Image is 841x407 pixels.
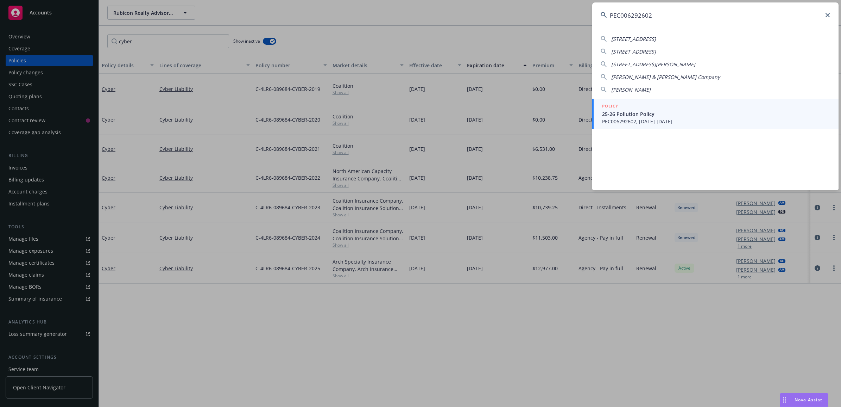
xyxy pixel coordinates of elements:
[592,99,839,129] a: POLICY25-26 Pollution PolicyPEC006292602, [DATE]-[DATE]
[611,48,656,55] span: [STREET_ADDRESS]
[611,86,651,93] span: [PERSON_NAME]
[795,397,822,403] span: Nova Assist
[602,103,618,110] h5: POLICY
[611,74,720,80] span: [PERSON_NAME] & [PERSON_NAME] Company
[611,61,695,68] span: [STREET_ADDRESS][PERSON_NAME]
[611,36,656,42] span: [STREET_ADDRESS]
[780,393,828,407] button: Nova Assist
[780,393,789,407] div: Drag to move
[602,118,830,125] span: PEC006292602, [DATE]-[DATE]
[592,2,839,28] input: Search...
[602,110,830,118] span: 25-26 Pollution Policy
